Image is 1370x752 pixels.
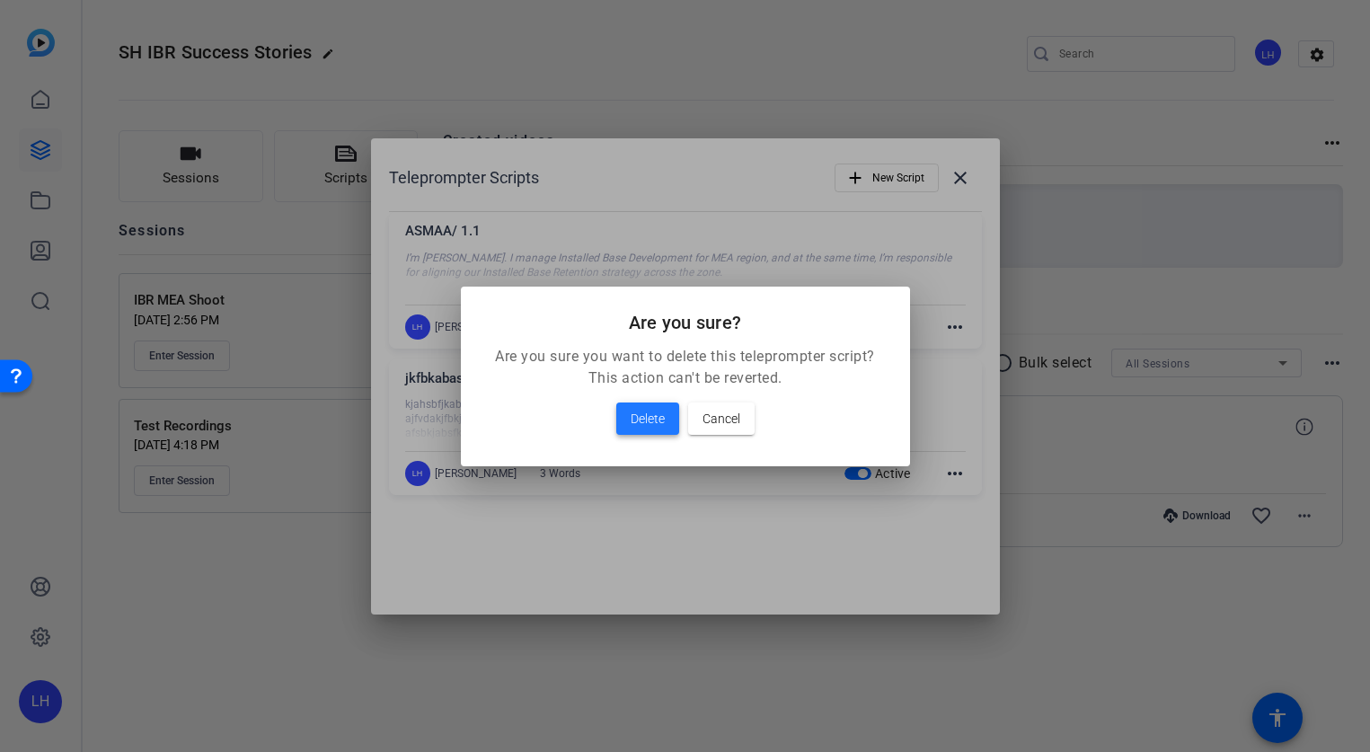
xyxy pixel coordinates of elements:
button: Delete [616,403,679,435]
span: Delete [631,408,665,429]
p: Are you sure you want to delete this teleprompter script? This action can't be reverted. [482,346,888,389]
span: Cancel [703,408,740,429]
button: Cancel [688,403,755,435]
h2: Are you sure? [482,308,888,337]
